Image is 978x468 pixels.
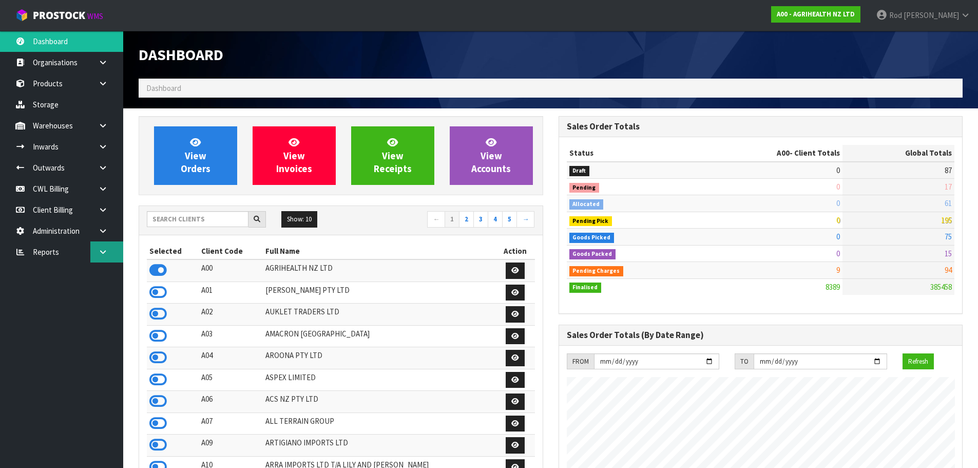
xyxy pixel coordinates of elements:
th: - Client Totals [695,145,842,161]
th: Full Name [263,243,495,259]
small: WMS [87,11,103,21]
strong: A00 - AGRIHEALTH NZ LTD [777,10,855,18]
input: Search clients [147,211,248,227]
span: Pending Pick [569,216,612,227]
span: Draft [569,166,590,176]
span: 0 [836,198,840,208]
span: ProStock [33,9,85,22]
td: ACS NZ PTY LTD [263,391,495,413]
span: 0 [836,232,840,241]
span: 61 [945,198,952,208]
span: 0 [836,249,840,258]
a: ViewReceipts [351,126,434,185]
span: Rod [889,10,902,20]
th: Selected [147,243,199,259]
td: A02 [199,304,263,326]
span: Dashboard [146,83,181,93]
td: A01 [199,282,263,304]
span: 75 [945,232,952,241]
a: 1 [445,211,459,228]
span: 9 [836,265,840,275]
button: Refresh [903,353,934,370]
span: Goods Picked [569,233,615,243]
th: Status [567,145,695,161]
span: Dashboard [139,45,223,64]
th: Global Totals [842,145,954,161]
td: AUKLET TRADERS LTD [263,304,495,326]
nav: Page navigation [349,211,535,229]
span: [PERSON_NAME] [904,10,959,20]
a: 5 [502,211,517,228]
span: A00 [777,148,790,158]
h3: Sales Order Totals [567,122,955,132]
span: 94 [945,265,952,275]
span: 8389 [826,282,840,292]
div: TO [735,353,754,370]
td: A07 [199,413,263,435]
td: [PERSON_NAME] PTY LTD [263,282,495,304]
a: ViewAccounts [450,126,533,185]
h3: Sales Order Totals (By Date Range) [567,330,955,340]
span: Pending Charges [569,266,624,276]
span: View Accounts [471,136,511,175]
span: Pending [569,183,600,193]
button: Show: 10 [281,211,317,228]
span: 385458 [930,282,952,292]
a: A00 - AGRIHEALTH NZ LTD [771,6,860,23]
td: ASPEX LIMITED [263,369,495,391]
th: Action [496,243,535,259]
span: 0 [836,215,840,225]
a: → [516,211,534,228]
a: ViewInvoices [253,126,336,185]
span: View Invoices [276,136,312,175]
th: Client Code [199,243,263,259]
td: A09 [199,435,263,457]
span: View Receipts [374,136,412,175]
a: ← [427,211,445,228]
td: ALL TERRAIN GROUP [263,413,495,435]
td: A06 [199,391,263,413]
td: A00 [199,259,263,282]
span: 0 [836,165,840,175]
div: FROM [567,353,594,370]
td: AMACRON [GEOGRAPHIC_DATA] [263,325,495,347]
a: 4 [488,211,503,228]
a: ViewOrders [154,126,237,185]
span: View Orders [181,136,210,175]
img: cube-alt.png [15,9,28,22]
td: AGRIHEALTH NZ LTD [263,259,495,282]
a: 3 [473,211,488,228]
span: 17 [945,182,952,192]
span: Finalised [569,283,602,293]
span: 15 [945,249,952,258]
span: Goods Packed [569,249,616,259]
span: 87 [945,165,952,175]
span: Allocated [569,199,604,210]
a: 2 [459,211,474,228]
td: A05 [199,369,263,391]
td: ARTIGIANO IMPORTS LTD [263,435,495,457]
td: A04 [199,347,263,369]
td: AROONA PTY LTD [263,347,495,369]
span: 195 [941,215,952,225]
td: A03 [199,325,263,347]
span: 0 [836,182,840,192]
